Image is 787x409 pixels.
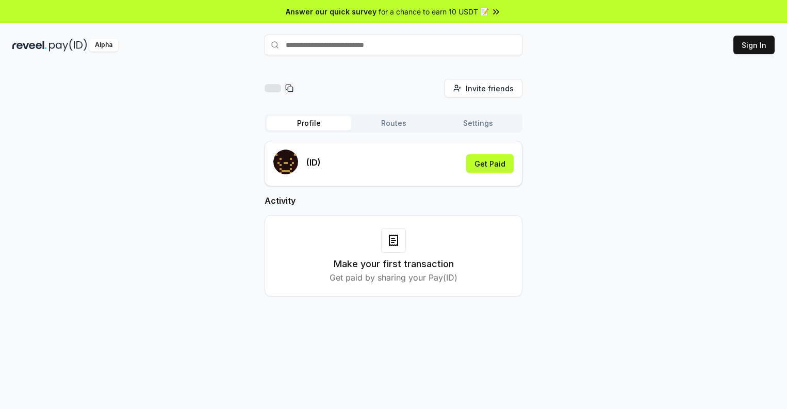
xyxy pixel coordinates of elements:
span: Invite friends [466,83,514,94]
img: pay_id [49,39,87,52]
img: reveel_dark [12,39,47,52]
button: Settings [436,116,520,130]
h2: Activity [265,194,522,207]
p: Get paid by sharing your Pay(ID) [330,271,457,284]
div: Alpha [89,39,118,52]
button: Get Paid [466,154,514,173]
span: Answer our quick survey [286,6,376,17]
span: for a chance to earn 10 USDT 📝 [379,6,489,17]
button: Invite friends [445,79,522,97]
p: (ID) [306,156,321,169]
button: Profile [267,116,351,130]
h3: Make your first transaction [334,257,454,271]
button: Routes [351,116,436,130]
button: Sign In [733,36,775,54]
